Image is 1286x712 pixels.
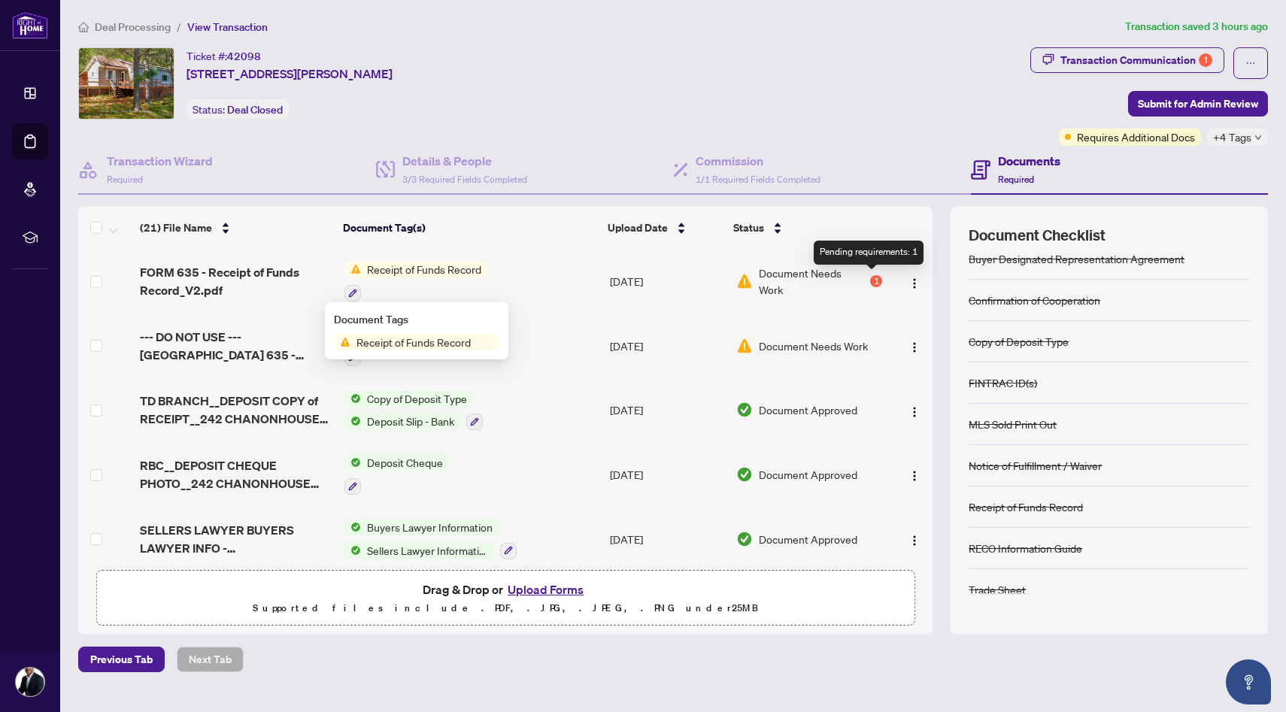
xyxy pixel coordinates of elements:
[361,542,494,559] span: Sellers Lawyer Information
[1254,134,1262,141] span: down
[187,99,289,120] div: Status:
[736,531,753,547] img: Document Status
[604,249,730,314] td: [DATE]
[759,531,857,547] span: Document Approved
[140,456,332,492] span: RBC__DEPOSIT CHEQUE PHOTO__242 CHANONHOUSE RD__SOL FRIED.jpg
[998,174,1034,185] span: Required
[604,314,730,378] td: [DATE]
[908,277,921,289] img: Logo
[908,535,921,547] img: Logo
[902,334,927,358] button: Logo
[16,668,44,696] img: Profile Icon
[140,392,332,428] span: TD BRANCH__DEPOSIT COPY of RECEIPT__242 CHANONHOUSE RD__SOL FRIED.jpg
[78,22,89,32] span: home
[1125,18,1268,35] article: Transaction saved 3 hours ago
[187,20,268,34] span: View Transaction
[344,261,361,277] img: Status Icon
[759,401,857,418] span: Document Approved
[969,292,1100,308] div: Confirmation of Cooperation
[344,454,361,471] img: Status Icon
[969,498,1083,515] div: Receipt of Funds Record
[107,152,213,170] h4: Transaction Wizard
[969,374,1037,391] div: FINTRAC ID(s)
[361,413,460,429] span: Deposit Slip - Bank
[227,103,283,117] span: Deal Closed
[1199,53,1212,67] div: 1
[1245,58,1256,68] span: ellipsis
[344,390,361,407] img: Status Icon
[998,152,1060,170] h4: Documents
[361,390,473,407] span: Copy of Deposit Type
[969,225,1106,246] span: Document Checklist
[1128,91,1268,117] button: Submit for Admin Review
[227,50,261,63] span: 42098
[602,207,727,249] th: Upload Date
[969,250,1184,267] div: Buyer Designated Representation Agreement
[604,442,730,507] td: [DATE]
[1077,129,1195,145] span: Requires Additional Docs
[736,401,753,418] img: Document Status
[140,263,332,299] span: FORM 635 - Receipt of Funds Record_V2.pdf
[140,521,332,557] span: SELLERS LAWYER BUYERS LAWYER INFO -[STREET_ADDRESS]pdf
[696,152,820,170] h4: Commission
[902,398,927,422] button: Logo
[814,241,924,265] div: Pending requirements: 1
[95,20,171,34] span: Deal Processing
[402,152,527,170] h4: Details & People
[344,542,361,559] img: Status Icon
[870,275,882,287] div: 1
[969,457,1102,474] div: Notice of Fulfillment / Waiver
[134,207,337,249] th: (21) File Name
[361,454,449,471] span: Deposit Cheque
[608,220,668,236] span: Upload Date
[503,580,588,599] button: Upload Forms
[79,48,174,119] img: IMG-X12130732_1.jpg
[344,454,449,495] button: Status IconDeposit Cheque
[727,207,884,249] th: Status
[187,65,393,83] span: [STREET_ADDRESS][PERSON_NAME]
[1030,47,1224,73] button: Transaction Communication1
[140,328,332,364] span: --- DO NOT USE --- [GEOGRAPHIC_DATA] 635 - Receipt of Funds Record__242 CHANONHOUSE RD__SOL FRIED...
[736,338,753,354] img: Document Status
[969,416,1057,432] div: MLS Sold Print Out
[696,174,820,185] span: 1/1 Required Fields Completed
[337,207,602,249] th: Document Tag(s)
[402,174,527,185] span: 3/3 Required Fields Completed
[361,261,487,277] span: Receipt of Funds Record
[604,378,730,443] td: [DATE]
[908,470,921,482] img: Logo
[78,647,165,672] button: Previous Tab
[361,519,499,535] span: Buyers Lawyer Information
[736,273,753,289] img: Document Status
[344,390,483,431] button: Status IconCopy of Deposit TypeStatus IconDeposit Slip - Bank
[106,599,905,617] p: Supported files include .PDF, .JPG, .JPEG, .PNG under 25 MB
[604,507,730,571] td: [DATE]
[1138,92,1258,116] span: Submit for Admin Review
[344,519,517,559] button: Status IconBuyers Lawyer InformationStatus IconSellers Lawyer Information
[334,334,350,350] img: Status Icon
[177,647,244,672] button: Next Tab
[187,47,261,65] div: Ticket #:
[107,174,143,185] span: Required
[759,338,868,354] span: Document Needs Work
[969,540,1082,556] div: RECO Information Guide
[759,265,867,298] span: Document Needs Work
[344,261,487,301] button: Status IconReceipt of Funds Record
[12,11,48,39] img: logo
[759,466,857,483] span: Document Approved
[90,647,153,671] span: Previous Tab
[334,311,499,328] div: Document Tags
[423,580,588,599] span: Drag & Drop or
[902,527,927,551] button: Logo
[344,519,361,535] img: Status Icon
[902,462,927,486] button: Logo
[908,406,921,418] img: Logo
[969,333,1069,350] div: Copy of Deposit Type
[97,571,914,626] span: Drag & Drop orUpload FormsSupported files include .PDF, .JPG, .JPEG, .PNG under25MB
[902,269,927,293] button: Logo
[1060,48,1212,72] div: Transaction Communication
[350,334,477,350] span: Receipt of Funds Record
[969,581,1026,598] div: Trade Sheet
[908,341,921,353] img: Logo
[736,466,753,483] img: Document Status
